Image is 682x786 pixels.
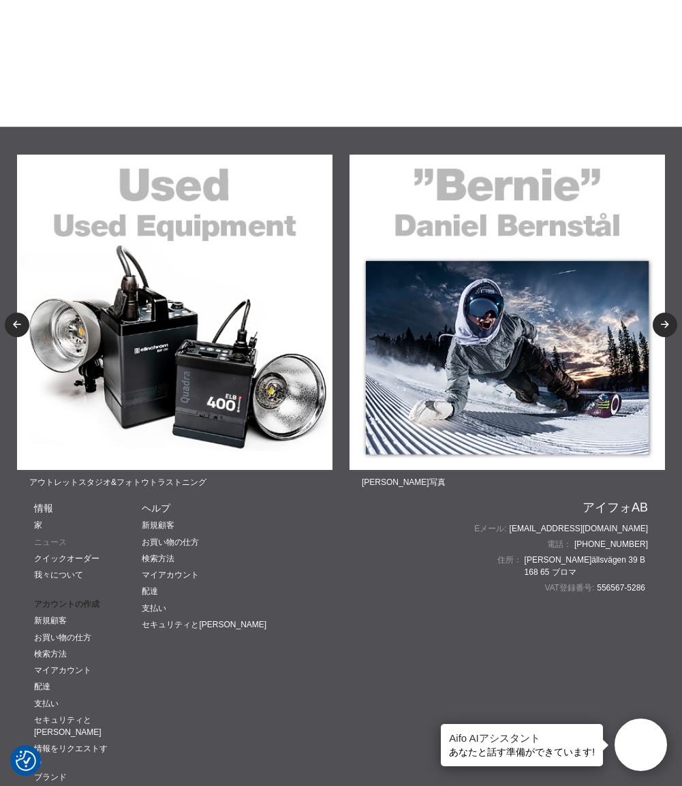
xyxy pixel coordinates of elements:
a: お買い物の仕方 [34,633,91,642]
a: セキュリティと[PERSON_NAME] [142,620,266,629]
img: 広告:22-03階 banner-sidfot-used.jpg [17,155,332,470]
a: 支払い [142,603,166,613]
a: 検索方法 [34,649,67,659]
a: 広告:22-03階 banner-sidfot-used.jpgアウトレットスタジオ&フォトウトラストニング [17,155,332,494]
span: [PERSON_NAME]ällsvägen 39 B 168 65 ブロマ [525,554,648,578]
a: 検索方法 [142,554,174,563]
a: クイックオーダー [34,554,99,563]
a: [PHONE_NUMBER] [574,538,648,550]
a: 我々について [34,570,83,580]
a: [EMAIL_ADDRESS][DOMAIN_NAME] [510,522,648,535]
img: 広告:22-04階 banner-sidfot-bernie.jpg [350,155,665,470]
a: マイアカウント [142,570,199,580]
img: 同意の再確認ボタン [16,751,36,771]
a: 支払い [34,699,59,708]
a: アイフォAB [583,501,648,514]
a: 配達 [142,586,158,596]
font: あなたと話す準備ができています! [449,746,595,757]
span: 電話： [547,538,574,550]
span: [PERSON_NAME]写真 [350,470,458,494]
button: 先の [5,313,29,337]
a: マイアカウント [34,665,91,675]
span: アウトレットスタジオ&フォトウトラストニング [17,470,219,494]
a: 配達 [34,682,50,691]
strong: アカウントの作成 [34,598,108,610]
h4: 情報 [34,501,108,515]
h4: ヘルプ [142,501,266,515]
a: 新規顧客 [34,616,67,625]
a: お買い物の仕方 [142,537,199,547]
a: セキュリティと[PERSON_NAME] [34,715,102,737]
button: 次に [653,313,677,337]
span: 住所： [497,554,525,566]
a: 広告:22-04階 banner-sidfot-bernie.jpg[PERSON_NAME]写真 [350,155,665,494]
span: Eメール: [474,522,509,535]
h4: Aifo AIアシスタント [449,731,595,745]
span: VAT登録番号: [544,582,597,594]
a: ニュース [34,537,67,547]
button: 同意設定 [16,749,36,773]
a: 家 [34,520,42,530]
a: 情報をリクエストする [34,744,108,766]
span: 556567-5286 [597,582,648,594]
a: ブランド [34,772,67,782]
a: 新規顧客 [142,520,174,530]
